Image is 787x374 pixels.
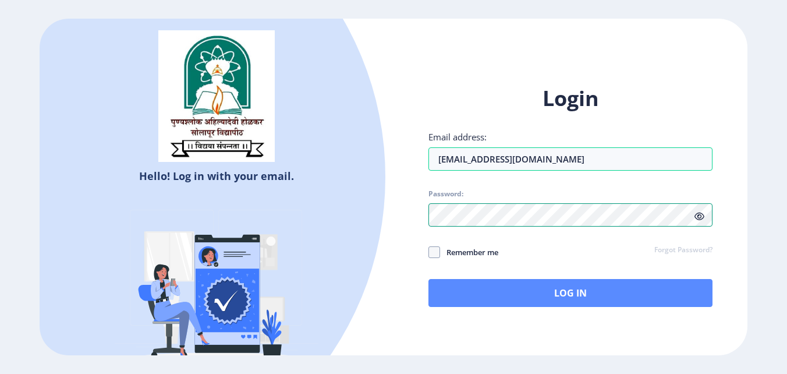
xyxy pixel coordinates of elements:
span: Remember me [440,245,498,259]
img: sulogo.png [158,30,275,162]
h1: Login [428,84,712,112]
label: Email address: [428,131,487,143]
button: Log In [428,279,712,307]
label: Password: [428,189,463,199]
input: Email address [428,147,712,171]
a: Forgot Password? [654,245,712,256]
